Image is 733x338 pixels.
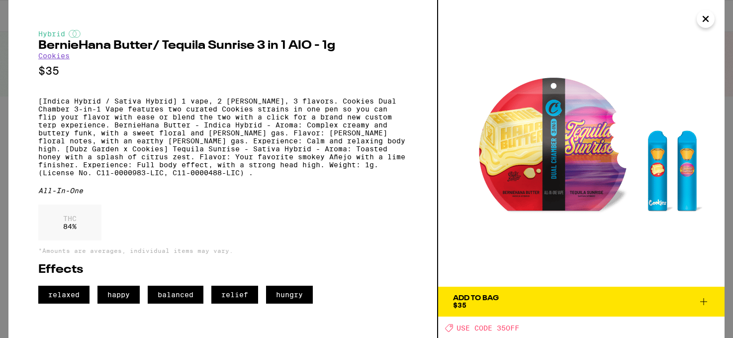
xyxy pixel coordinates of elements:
p: THC [63,215,77,223]
div: All-In-One [38,187,407,195]
button: Add To Bag$35 [438,287,725,317]
p: $35 [38,65,407,77]
h2: BernieHana Butter/ Tequila Sunrise 3 in 1 AIO - 1g [38,40,407,52]
div: 84 % [38,205,101,240]
span: Hi. Need any help? [6,7,72,15]
img: hybridColor.svg [69,30,81,38]
span: $35 [453,301,466,309]
div: Add To Bag [453,295,499,302]
button: Close [697,10,715,28]
span: relaxed [38,286,90,304]
span: USE CODE 35OFF [457,324,519,332]
span: relief [211,286,258,304]
span: hungry [266,286,313,304]
h2: Effects [38,264,407,276]
p: *Amounts are averages, individual items may vary. [38,247,407,254]
a: Cookies [38,52,70,60]
div: Hybrid [38,30,407,38]
p: [Indica Hybrid / Sativa Hybrid] 1 vape, 2 [PERSON_NAME], 3 flavors. Cookies Dual Chamber 3-in-1 V... [38,97,407,177]
span: happy [97,286,140,304]
span: balanced [148,286,203,304]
